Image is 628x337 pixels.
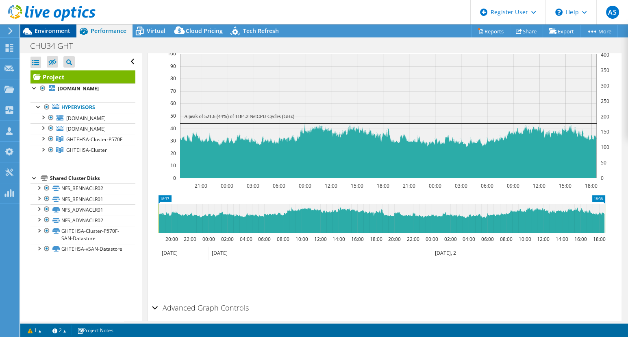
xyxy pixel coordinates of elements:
[30,123,135,134] a: [DOMAIN_NAME]
[184,236,196,243] text: 22:00
[601,82,609,89] text: 300
[170,88,176,94] text: 70
[152,300,249,316] h2: Advanced Graph Controls
[601,144,609,151] text: 100
[91,27,126,35] span: Performance
[455,182,467,189] text: 03:00
[170,100,176,107] text: 60
[26,42,85,50] h1: CHU34 GHT
[66,147,107,153] span: GHTEHSA-Cluster
[426,236,438,243] text: 00:00
[601,159,606,166] text: 50
[601,128,609,135] text: 150
[507,182,519,189] text: 09:00
[543,25,580,37] a: Export
[444,236,457,243] text: 02:00
[481,182,493,189] text: 06:00
[585,182,598,189] text: 18:00
[30,70,135,83] a: Project
[50,173,135,183] div: Shared Cluster Disks
[601,175,604,182] text: 0
[66,115,106,122] span: [DOMAIN_NAME]
[325,182,337,189] text: 12:00
[221,236,234,243] text: 02:00
[533,182,545,189] text: 12:00
[170,162,176,169] text: 10
[66,136,122,143] span: GHTEHSA-Cluster-P570F
[296,236,308,243] text: 10:00
[601,113,609,120] text: 200
[429,182,441,189] text: 00:00
[30,134,135,144] a: GHTEHSA-Cluster-P570F
[332,236,345,243] text: 14:00
[30,145,135,155] a: GHTEHSA-Cluster
[277,236,289,243] text: 08:00
[30,244,135,254] a: GHTEHSA-vSAN-Datastore
[555,9,563,16] svg: \n
[170,63,176,70] text: 90
[35,27,70,35] span: Environment
[147,27,165,35] span: Virtual
[30,113,135,123] a: [DOMAIN_NAME]
[537,236,550,243] text: 12:00
[403,182,415,189] text: 21:00
[519,236,531,243] text: 10:00
[240,236,252,243] text: 04:00
[30,215,135,225] a: NFS_ADVNACLR02
[574,236,587,243] text: 16:00
[580,25,618,37] a: More
[601,67,609,74] text: 350
[170,75,176,82] text: 80
[173,175,176,182] text: 0
[167,50,176,57] text: 100
[22,325,47,335] a: 1
[370,236,382,243] text: 18:00
[407,236,419,243] text: 22:00
[30,204,135,215] a: NFS_ADVNACLR01
[351,182,363,189] text: 15:00
[195,182,207,189] text: 21:00
[559,182,572,189] text: 15:00
[606,6,619,19] span: AS
[170,150,176,157] text: 20
[243,27,279,35] span: Tech Refresh
[593,236,606,243] text: 18:00
[170,112,176,119] text: 50
[258,236,271,243] text: 06:00
[314,236,327,243] text: 12:00
[165,236,178,243] text: 20:00
[30,83,135,94] a: [DOMAIN_NAME]
[471,25,510,37] a: Reports
[30,102,135,113] a: Hypervisors
[47,325,72,335] a: 2
[72,325,119,335] a: Project Notes
[510,25,543,37] a: Share
[170,137,176,144] text: 30
[66,125,106,132] span: [DOMAIN_NAME]
[377,182,389,189] text: 18:00
[601,51,609,58] text: 400
[186,27,223,35] span: Cloud Pricing
[30,194,135,204] a: NFS_BENNACLR01
[30,183,135,194] a: NFS_BENNACLR02
[247,182,259,189] text: 03:00
[202,236,215,243] text: 00:00
[58,85,99,92] b: [DOMAIN_NAME]
[221,182,233,189] text: 00:00
[184,114,294,119] text: A peak of 521.6 (44%) of 1184.2 NetCPU Cycles (GHz)
[30,226,135,244] a: GHTEHSA-Cluster-P570F-SAN-Datastore
[388,236,401,243] text: 20:00
[481,236,494,243] text: 06:00
[556,236,568,243] text: 14:00
[299,182,311,189] text: 09:00
[601,98,609,105] text: 250
[351,236,364,243] text: 16:00
[170,125,176,132] text: 40
[463,236,475,243] text: 04:00
[273,182,285,189] text: 06:00
[500,236,513,243] text: 08:00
